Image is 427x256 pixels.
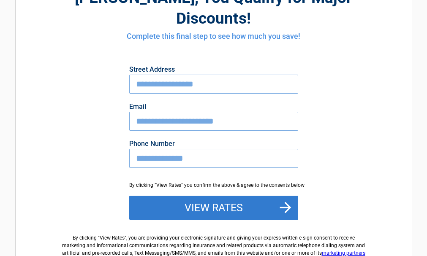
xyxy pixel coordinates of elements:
[129,103,298,110] label: Email
[129,66,298,73] label: Street Address
[62,31,365,42] h4: Complete this final step to see how much you save!
[129,196,298,220] button: View Rates
[100,235,125,241] span: View Rates
[129,181,298,189] div: By clicking "View Rates" you confirm the above & agree to the consents below
[129,140,298,147] label: Phone Number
